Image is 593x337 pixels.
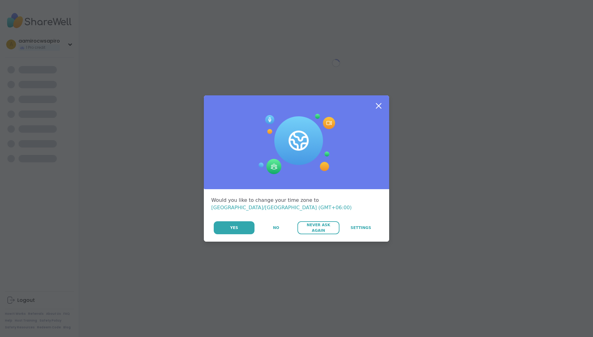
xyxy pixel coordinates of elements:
[351,225,371,231] span: Settings
[211,205,352,210] span: [GEOGRAPHIC_DATA]/[GEOGRAPHIC_DATA] (GMT+06:00)
[301,222,336,233] span: Never Ask Again
[258,114,335,174] img: Session Experience
[230,225,238,231] span: Yes
[214,221,254,234] button: Yes
[340,221,382,234] a: Settings
[273,225,279,231] span: No
[211,197,382,211] div: Would you like to change your time zone to
[297,221,339,234] button: Never Ask Again
[255,221,297,234] button: No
